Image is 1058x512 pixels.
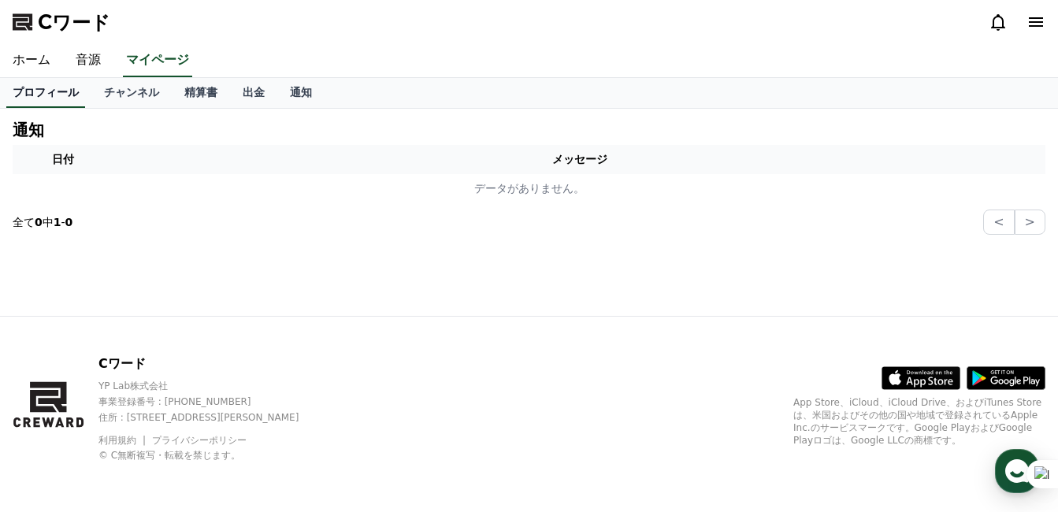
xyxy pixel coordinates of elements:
p: © C無断複写・転載を禁じます。 [98,449,326,462]
a: プロフィール [6,78,85,108]
a: 出金 [230,78,277,108]
a: 通知 [277,78,325,108]
font: 出金 [243,86,265,98]
strong: 1 [54,216,61,228]
font: 通知 [290,86,312,98]
p: 全て 中 - [13,214,72,230]
font: プロフィール [13,86,79,98]
p: Cワード [98,354,326,373]
font: チャンネル [104,86,159,98]
p: 住所 : [STREET_ADDRESS][PERSON_NAME] [98,411,326,424]
p: 事業登録番号 : [PHONE_NUMBER] [98,395,326,408]
p: YP Lab株式会社 [98,380,326,392]
button: > [1015,210,1045,235]
span: 家 [50,405,59,417]
font: 日付 [52,153,74,165]
a: 設定 [203,381,303,421]
a: 利用規約 [98,435,148,446]
a: Cワード [13,9,110,35]
span: 設定 [243,405,262,417]
span: メッセージ [130,406,177,418]
button: < [983,210,1014,235]
font: メッセージ [552,153,607,165]
strong: 0 [35,216,43,228]
p: App Store、iCloud、iCloud Drive、およびiTunes Storeは、米国およびその他の国や地域で登録されているApple Inc.のサービスマークです。Google P... [793,396,1045,447]
a: プライバシーポリシー [152,435,247,446]
h4: 通知 [13,121,44,139]
a: メッセージ [104,381,203,421]
font: 精算書 [184,86,217,98]
a: チャンネル [91,78,172,108]
a: 音源 [63,44,113,77]
p: データがありません。 [19,180,1039,197]
a: 家 [5,381,104,421]
a: マイページ [123,44,192,77]
span: Cワード [38,9,110,35]
strong: 0 [65,216,73,228]
a: 精算書 [172,78,230,108]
